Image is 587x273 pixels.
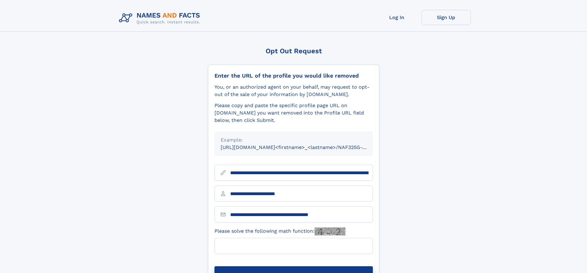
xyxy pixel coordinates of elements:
label: Please solve the following math function: [214,227,345,235]
small: [URL][DOMAIN_NAME]<firstname>_<lastname>/NAF325G-xxxxxxxx [221,144,385,150]
div: Please copy and paste the specific profile page URL on [DOMAIN_NAME] you want removed into the Pr... [214,102,373,124]
div: Enter the URL of the profile you would like removed [214,72,373,79]
div: Example: [221,136,367,144]
div: You, or an authorized agent on your behalf, may request to opt-out of the sale of your informatio... [214,83,373,98]
a: Log In [372,10,422,25]
img: Logo Names and Facts [116,10,205,26]
div: Opt Out Request [208,47,379,55]
a: Sign Up [422,10,471,25]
